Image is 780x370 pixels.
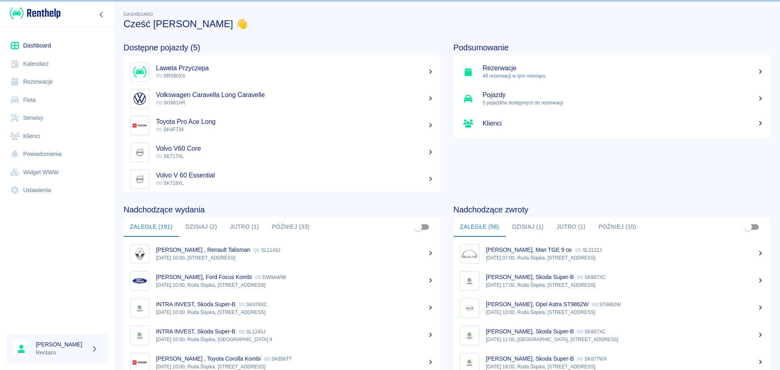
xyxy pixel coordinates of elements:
a: Klienci [453,112,770,135]
h4: Nadchodzące zwroty [453,205,770,214]
p: 5 pojazdów dostępnych do rezerwacji [483,99,764,106]
p: [DATE] 10:00, [STREET_ADDRESS] [156,254,434,262]
h5: Volvo V 60 Essential [156,171,434,180]
button: Jutro (1) [223,217,265,237]
img: Image [132,273,147,289]
img: Image [132,301,147,316]
img: Image [462,273,477,289]
button: Jutro (1) [550,217,592,237]
p: SL1143J [253,247,280,253]
p: [PERSON_NAME], Skoda Super-B [486,355,574,362]
img: Image [462,301,477,316]
img: Image [132,171,147,187]
p: [DATE] 10:00, Ruda Śląska, [GEOGRAPHIC_DATA] 9 [156,336,434,343]
span: Dashboard [123,12,153,17]
img: Renthelp logo [10,6,61,20]
p: SK897XC [577,275,606,280]
h5: Klienci [483,119,764,128]
p: [PERSON_NAME], Skoda Super-B [486,274,574,280]
p: DW9AW96 [255,275,286,280]
p: [PERSON_NAME], Skoda Super-B [486,328,574,335]
a: Rezerwacje46 rezerwacji w tym miesiącu [453,58,770,85]
p: SK897XC [577,329,606,335]
p: [PERSON_NAME], Ford Focus Kombi [156,274,252,280]
button: Zaległe (191) [123,217,179,237]
p: [PERSON_NAME], Man TGE 9 os [486,247,572,253]
img: Image [132,145,147,160]
span: SG961AR [156,100,185,106]
p: [DATE] 10:00, Ruda Śląska, [STREET_ADDRESS] [156,281,434,289]
a: Flota [6,91,108,109]
a: Widget WWW [6,163,108,182]
p: [DATE] 10:00, Ruda Śląska, [STREET_ADDRESS] [156,309,434,316]
a: Dashboard [6,37,108,55]
p: [DATE] 13:00, Ruda Śląska, [STREET_ADDRESS] [486,309,764,316]
a: Pojazdy5 pojazdów dostępnych do rezerwacji [453,85,770,112]
h5: Laweta Przyczepa [156,64,434,72]
p: SL1249J [239,329,265,335]
span: Pokaż przypisane tylko do mnie [740,219,756,235]
h5: Rezerwacje [483,64,764,72]
a: ImageVolvo V60 Core SK717XL [123,139,440,166]
a: Powiadomienia [6,145,108,163]
p: INTRA INVEST, Skoda Super-B [156,328,236,335]
img: Image [132,246,147,262]
a: Serwisy [6,109,108,127]
a: Image[PERSON_NAME], Skoda Super-B SK897XC[DATE] 11:00, [GEOGRAPHIC_DATA], [STREET_ADDRESS] [453,322,770,349]
p: SK877WX [577,356,607,362]
p: INTRA INVEST, Skoda Super-B [156,301,236,307]
h5: Volvo V60 Core [156,145,434,153]
img: Image [132,118,147,133]
p: SK976XC [239,302,268,307]
h6: [PERSON_NAME] [36,340,88,348]
a: Image[PERSON_NAME], Ford Focus Kombi DW9AW96[DATE] 10:00, Ruda Śląska, [STREET_ADDRESS] [123,267,440,294]
img: Image [132,64,147,80]
button: Dzisiaj (1) [506,217,550,237]
a: ImageVolkswagen Caravella Long Caravelle SG961AR [123,85,440,112]
p: [PERSON_NAME] , Toyota Corolla Kombi [156,355,261,362]
a: Image[PERSON_NAME] , Renault Talisman SL1143J[DATE] 10:00, [STREET_ADDRESS] [123,240,440,267]
a: Image[PERSON_NAME], Opel Astra ST9862W ST9862W[DATE] 13:00, Ruda Śląska, [STREET_ADDRESS] [453,294,770,322]
a: ImageINTRA INVEST, Skoda Super-B SL1249J[DATE] 10:00, Ruda Śląska, [GEOGRAPHIC_DATA] 9 [123,322,440,349]
span: SK4F734 [156,127,184,132]
h5: Pojazdy [483,91,764,99]
p: [DATE] 11:00, [GEOGRAPHIC_DATA], [STREET_ADDRESS] [486,336,764,343]
a: Image[PERSON_NAME], Man TGE 9 os SL3122J[DATE] 07:00, Ruda Śląska, [STREET_ADDRESS] [453,240,770,267]
span: SRS90XS [156,73,185,79]
h4: Nadchodzące wydania [123,205,440,214]
button: Później (10) [592,217,643,237]
button: Później (33) [266,217,316,237]
h5: Toyota Pro Ace Long [156,118,434,126]
a: ImageLaweta Przyczepa SRS90XS [123,58,440,85]
img: Image [462,246,477,262]
a: Rezerwacje [6,73,108,91]
p: Rentaro [36,348,88,357]
button: Zaległe (58) [453,217,506,237]
p: 46 rezerwacji w tym miesiącu [483,72,764,80]
p: [DATE] 17:00, Ruda Śląska, [STREET_ADDRESS] [486,281,764,289]
a: ImageVolvo V 60 Essential SK718XL [123,166,440,193]
a: Renthelp logo [6,6,61,20]
p: [PERSON_NAME], Opel Astra ST9862W [486,301,589,307]
img: Image [132,91,147,106]
a: ImageToyota Pro Ace Long SK4F734 [123,112,440,139]
p: [DATE] 07:00, Ruda Śląska, [STREET_ADDRESS] [486,254,764,262]
h3: Cześć [PERSON_NAME] 👋 [123,18,770,30]
h4: Podsumowanie [453,43,770,52]
a: ImageINTRA INVEST, Skoda Super-B SK976XC[DATE] 10:00, Ruda Śląska, [STREET_ADDRESS] [123,294,440,322]
p: SL3122J [575,247,602,253]
img: Image [462,328,477,343]
h5: Volkswagen Caravella Long Caravelle [156,91,434,99]
span: SK718XL [156,180,184,186]
a: Kalendarz [6,55,108,73]
h4: Dostępne pojazdy (5) [123,43,440,52]
p: SK858TT [264,356,292,362]
p: ST9862W [592,302,621,307]
a: Image[PERSON_NAME], Skoda Super-B SK897XC[DATE] 17:00, Ruda Śląska, [STREET_ADDRESS] [453,267,770,294]
img: Image [132,328,147,343]
button: Zwiń nawigację [95,9,108,20]
span: SK717XL [156,154,184,159]
button: Dzisiaj (2) [179,217,224,237]
span: Pokaż przypisane tylko do mnie [410,219,426,235]
a: Ustawienia [6,181,108,199]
